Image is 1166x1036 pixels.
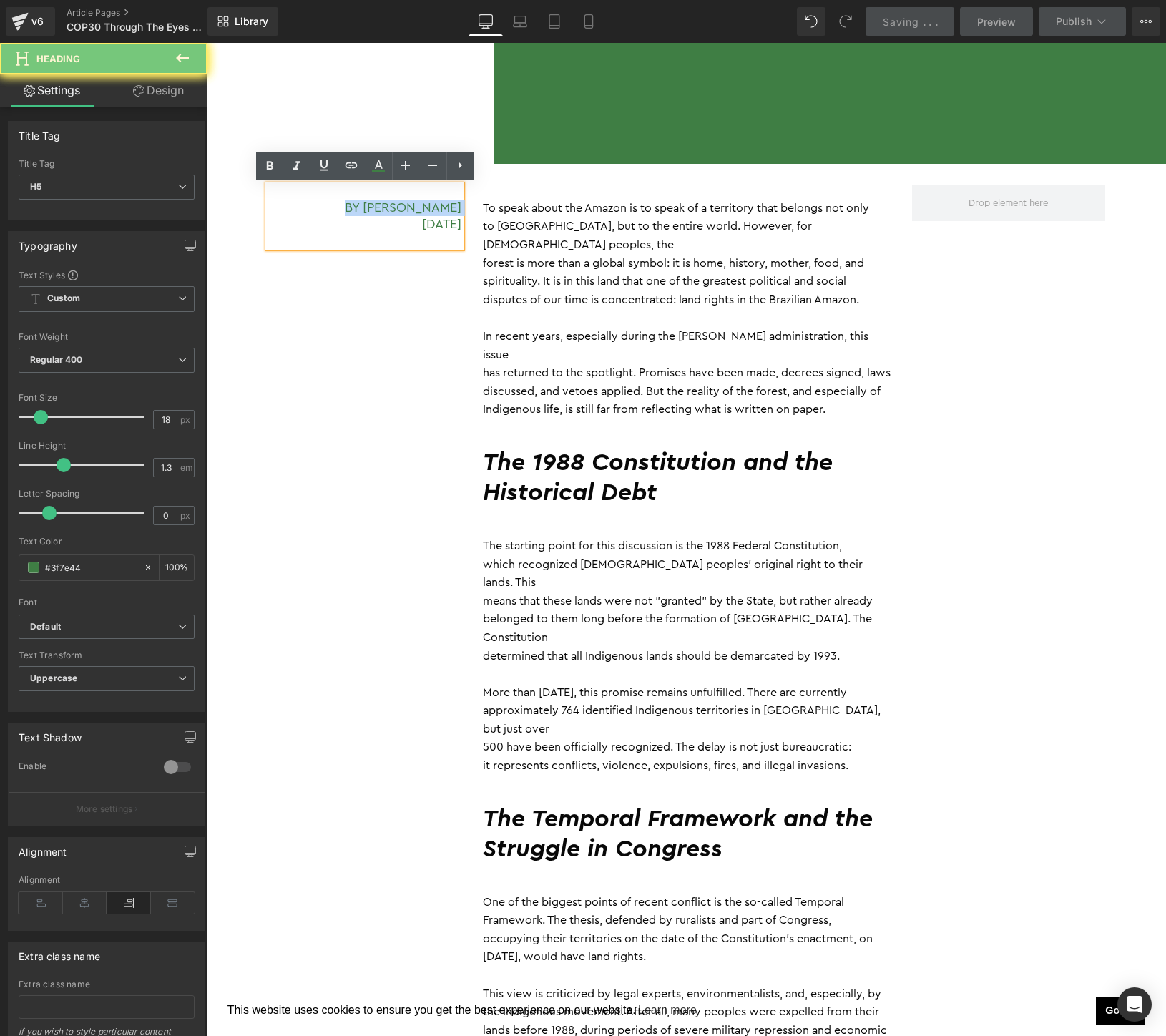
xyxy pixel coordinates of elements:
h5: By [PERSON_NAME] [DATE] [62,157,255,190]
span: Heading [36,53,80,64]
div: Line Height [19,441,195,451]
span: Saving [883,16,919,28]
button: More settings [9,792,205,826]
div: Text Shadow [19,723,82,743]
span: Preview [977,14,1016,29]
p: which recognized [DEMOGRAPHIC_DATA] peoples' original right to their lands. This [276,513,684,549]
div: Open Intercom Messenger [1117,987,1152,1022]
a: New Library [207,7,278,36]
p: it represents conflicts, violence, expulsions, fires, and illegal invasions. [276,714,684,733]
p: The starting point for this discussion is the 1988 Federal Constitution, [276,494,684,513]
span: px [180,511,192,520]
h2: The Temporal Framework and the Struggle in Congress [276,761,684,822]
input: Color [45,559,137,575]
a: Mobile [572,7,606,36]
button: Publish [1039,7,1126,36]
p: This view is criticized by legal experts, environmentalists, and, especially, by the Indigenous m... [276,942,684,1015]
a: Desktop [469,7,503,36]
h2: The 1988 Constitution and the Historical Debt [276,405,684,466]
div: Font [19,597,195,607]
div: Extra class name [19,979,195,989]
p: More settings [76,803,133,816]
a: Preview [960,7,1033,36]
div: v6 [29,12,46,31]
div: Font Size [19,393,195,403]
a: Tablet [537,7,572,36]
p: belonged to them long before the formation of [GEOGRAPHIC_DATA]. The Constitution [276,567,684,604]
span: px [180,415,192,424]
div: Enable [19,761,150,776]
p: More than [DATE], this promise remains unfulfilled. There are currently [276,641,684,660]
div: Alignment [19,838,67,858]
span: em [180,463,192,472]
a: v6 [6,7,55,36]
b: Custom [47,293,80,305]
div: Alignment [19,875,195,885]
button: Redo [831,7,860,36]
button: More [1132,7,1160,36]
i: Default [30,621,61,633]
p: occupying their territories on the date of the Constitution's enactment, on [DATE], would have la... [276,887,684,924]
p: approximately 764 identified Indigenous territories in [GEOGRAPHIC_DATA], but just over [276,659,684,695]
p: has returned to the spotlight. Promises have been made, decrees signed, laws discussed, and vetoe... [276,321,684,376]
a: Article Pages [67,7,231,19]
p: determined that all Indigenous lands should be demarcated by 1993. [276,605,684,623]
div: Typography [19,232,77,252]
p: forest is more than a global symbol: it is home, history, mother, food, and [276,212,684,230]
span: Library [235,15,268,28]
button: Undo [797,7,825,36]
div: % [160,555,194,580]
p: spirituality. It is in this land that one of the greatest political and social disputes of our ti... [276,230,684,266]
p: To speak about the Amazon is to speak of a territory that belongs not only [276,157,684,175]
div: Text Transform [19,650,195,660]
b: H5 [30,181,41,192]
span: Publish [1056,16,1092,27]
div: Extra class name [19,942,100,962]
span: . [923,16,926,28]
p: In recent years, especially during the [PERSON_NAME] administration, this issue [276,285,684,321]
p: 500 have been officially recognized. The delay is not just bureaucratic: [276,695,684,714]
div: Title Tag [19,122,61,142]
div: Font Weight [19,332,195,342]
a: Laptop [503,7,537,36]
div: Text Styles [19,269,195,280]
p: to [GEOGRAPHIC_DATA], but to the entire world. However, for [DEMOGRAPHIC_DATA] peoples, the [276,175,684,211]
a: Design [107,74,210,107]
b: Regular 400 [30,354,83,365]
p: means that these lands were not "granted" by the State, but rather already [276,549,684,568]
div: Text Color [19,537,195,547]
div: Letter Spacing [19,489,195,499]
div: Title Tag [19,159,195,169]
span: COP30 Through The Eyes Of Indigenous Peoples [67,21,204,33]
p: One of the biggest points of recent conflict is the so-called Temporal Framework. The thesis, def... [276,851,684,887]
b: Uppercase [30,673,77,683]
